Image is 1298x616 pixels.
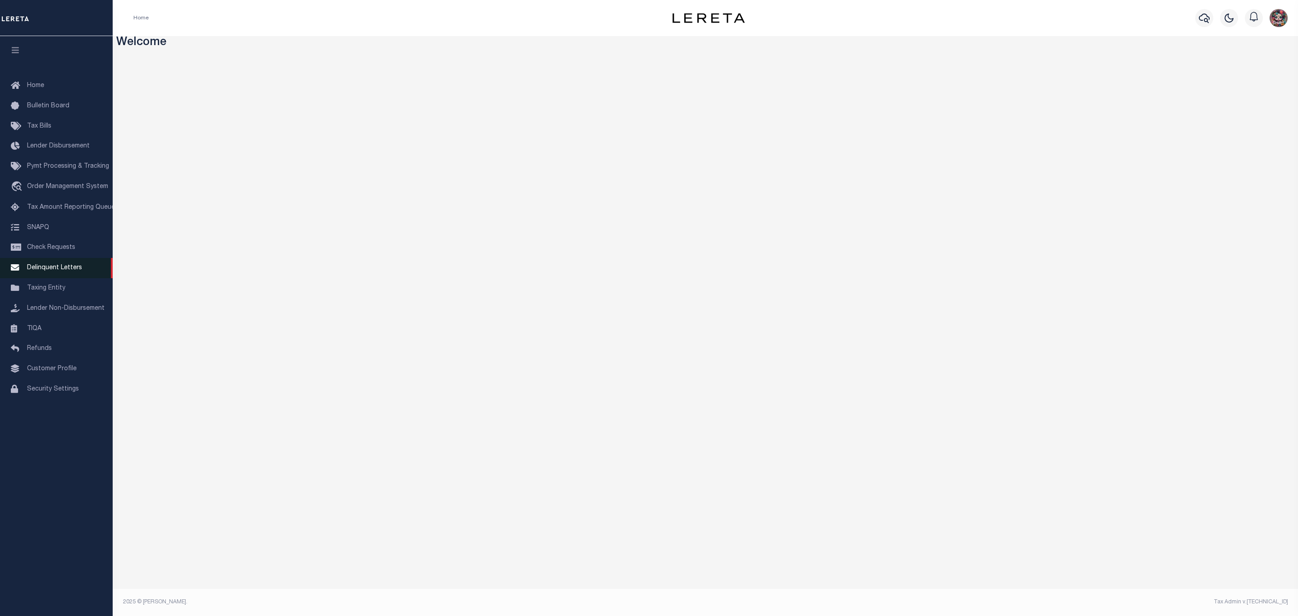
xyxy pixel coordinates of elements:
[712,598,1288,606] div: Tax Admin v.[TECHNICAL_ID]
[27,204,115,211] span: Tax Amount Reporting Queue
[27,143,90,149] span: Lender Disbursement
[27,325,41,331] span: TIQA
[27,305,105,312] span: Lender Non-Disbursement
[27,265,82,271] span: Delinquent Letters
[27,163,109,170] span: Pymt Processing & Tracking
[116,36,1295,50] h3: Welcome
[27,285,65,291] span: Taxing Entity
[27,123,51,129] span: Tax Bills
[27,386,79,392] span: Security Settings
[672,13,745,23] img: logo-dark.svg
[27,366,77,372] span: Customer Profile
[27,345,52,352] span: Refunds
[11,181,25,193] i: travel_explore
[116,598,706,606] div: 2025 © [PERSON_NAME].
[133,14,149,22] li: Home
[27,184,108,190] span: Order Management System
[27,244,75,251] span: Check Requests
[27,103,69,109] span: Bulletin Board
[27,83,44,89] span: Home
[27,224,49,230] span: SNAPQ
